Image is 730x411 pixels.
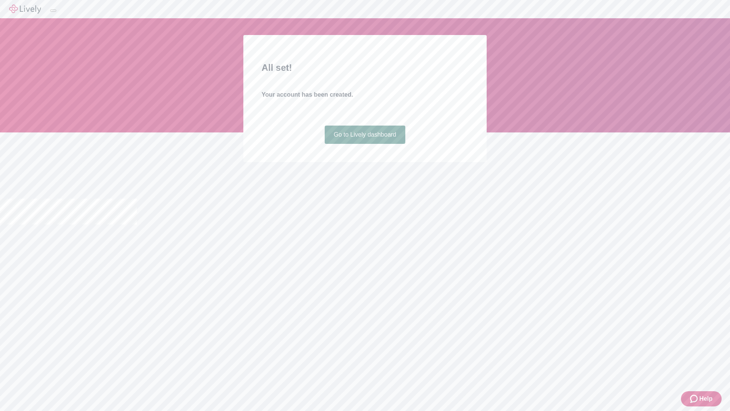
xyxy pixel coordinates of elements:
[681,391,722,406] button: Zendesk support iconHelp
[262,90,468,99] h4: Your account has been created.
[262,61,468,75] h2: All set!
[325,126,406,144] a: Go to Lively dashboard
[50,10,56,12] button: Log out
[9,5,41,14] img: Lively
[699,394,713,403] span: Help
[690,394,699,403] svg: Zendesk support icon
